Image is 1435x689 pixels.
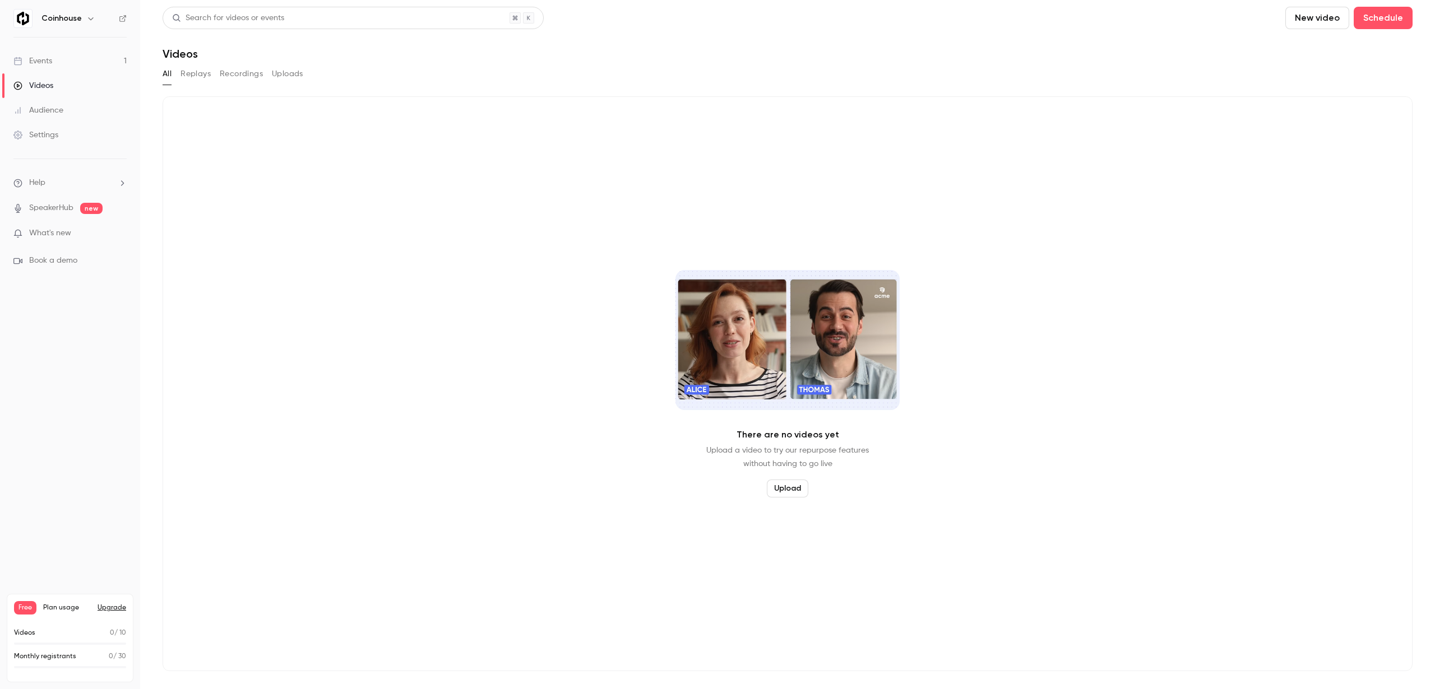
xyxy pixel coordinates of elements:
button: Upload [767,479,808,497]
span: Help [29,177,45,189]
li: help-dropdown-opener [13,177,127,189]
div: Settings [13,129,58,141]
button: Schedule [1354,7,1413,29]
span: Book a demo [29,255,77,267]
span: Free [14,601,36,614]
p: Upload a video to try our repurpose features without having to go live [706,444,869,471]
span: Plan usage [43,603,91,612]
h1: Videos [163,47,198,60]
p: / 10 [110,628,126,638]
div: Audience [13,105,63,116]
button: Upgrade [98,603,126,612]
div: Search for videos or events [172,12,284,24]
button: Replays [180,65,211,83]
img: Coinhouse [14,10,32,27]
span: 0 [109,653,113,660]
a: SpeakerHub [29,202,73,214]
p: Monthly registrants [14,651,76,662]
span: new [80,203,103,214]
button: All [163,65,172,83]
div: Events [13,55,52,67]
button: New video [1285,7,1349,29]
button: Recordings [220,65,263,83]
section: Videos [163,7,1413,682]
h6: Coinhouse [41,13,82,24]
button: Uploads [272,65,303,83]
span: What's new [29,227,71,239]
span: 0 [110,630,114,636]
p: / 30 [109,651,126,662]
p: Videos [14,628,35,638]
div: Videos [13,80,53,91]
p: There are no videos yet [737,428,839,441]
